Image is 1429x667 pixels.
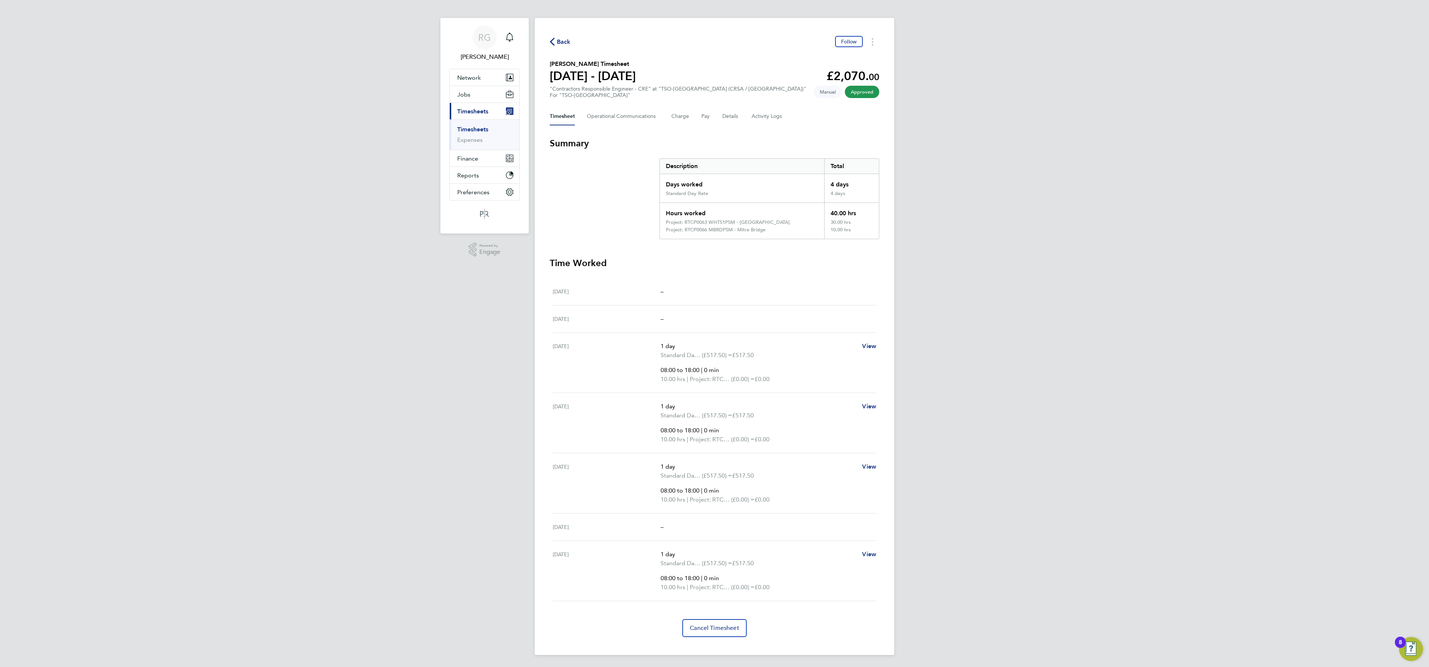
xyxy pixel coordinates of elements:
[553,402,661,444] div: [DATE]
[755,375,770,383] span: £0.00
[862,342,876,351] a: View
[824,203,879,219] div: 40.00 hrs
[862,342,876,350] span: View
[661,575,700,582] span: 08:00 to 18:00
[661,550,856,559] p: 1 day
[450,167,519,183] button: Reports
[661,436,685,443] span: 10.00 hrs
[732,412,754,419] span: £517.50
[449,25,520,61] a: RG[PERSON_NAME]
[755,436,770,443] span: £0.00
[457,91,470,98] span: Jobs
[553,314,661,323] div: [DATE]
[660,174,824,191] div: Days worked
[553,462,661,504] div: [DATE]
[824,159,879,174] div: Total
[722,107,740,125] button: Details
[666,219,790,225] div: Project: RTCP0063 WHTS1PSM - [GEOGRAPHIC_DATA]
[666,227,765,233] div: Project: RTCP0066 MBRDPSM - Mitre Bridge
[469,243,501,257] a: Powered byEngage
[731,584,755,591] span: (£0.00) =
[553,550,661,592] div: [DATE]
[704,427,719,434] span: 0 min
[704,575,719,582] span: 0 min
[704,487,719,494] span: 0 min
[752,107,783,125] button: Activity Logs
[550,60,636,68] h2: [PERSON_NAME] Timesheet
[449,52,520,61] span: Raluca Gavris
[869,71,879,82] span: 00
[1399,642,1402,652] div: 8
[701,575,703,582] span: |
[841,38,857,45] span: Follow
[457,74,481,81] span: Network
[661,559,702,568] span: Standard Day Rate
[814,86,842,98] span: This timesheet was manually created.
[824,174,879,191] div: 4 days
[704,366,719,374] span: 0 min
[690,583,731,592] span: Project: RTCP0066 MBRDPSM - Mitre Bridge
[661,375,685,383] span: 10.00 hrs
[732,560,754,567] span: £517.50
[661,411,702,420] span: Standard Day Rate
[550,137,879,637] section: Timesheet
[479,249,500,255] span: Engage
[687,496,688,503] span: |
[661,402,856,411] p: 1 day
[702,560,732,567] span: (£517.50) =
[450,150,519,167] button: Finance
[550,68,636,83] h1: [DATE] - [DATE]
[687,436,688,443] span: |
[661,487,700,494] span: 08:00 to 18:00
[701,487,703,494] span: |
[449,208,520,220] a: Go to home page
[755,496,770,503] span: £0.00
[660,159,824,174] div: Description
[661,342,856,351] p: 1 day
[457,108,488,115] span: Timesheets
[450,86,519,103] button: Jobs
[687,375,688,383] span: |
[553,523,661,532] div: [DATE]
[690,495,731,504] span: Project: RTCP0063 WHTS1PSM - [GEOGRAPHIC_DATA]
[755,584,770,591] span: £0.00
[824,191,879,202] div: 4 days
[824,219,879,227] div: 30.00 hrs
[457,155,478,162] span: Finance
[690,435,731,444] span: Project: RTCP0063 WHTS1PSM - [GEOGRAPHIC_DATA]
[457,136,483,143] a: Expenses
[862,463,876,470] span: View
[687,584,688,591] span: |
[866,36,879,48] button: Timesheets Menu
[862,550,876,559] a: View
[701,366,703,374] span: |
[479,243,500,249] span: Powered by
[553,287,661,296] div: [DATE]
[661,496,685,503] span: 10.00 hrs
[661,471,702,480] span: Standard Day Rate
[440,18,529,234] nav: Main navigation
[835,36,863,47] button: Follow
[690,375,731,384] span: Project: RTCP0063 WHTS1PSM - [GEOGRAPHIC_DATA]
[666,191,708,197] div: Standard Day Rate
[732,472,754,479] span: £517.50
[731,496,755,503] span: (£0.00) =
[661,462,856,471] p: 1 day
[450,103,519,119] button: Timesheets
[701,107,710,125] button: Pay
[732,351,754,359] span: £517.50
[550,37,571,46] button: Back
[550,107,575,125] button: Timesheet
[845,86,879,98] span: This timesheet has been approved.
[731,375,755,383] span: (£0.00) =
[659,158,879,239] div: Summary
[661,315,664,322] span: –
[661,584,685,591] span: 10.00 hrs
[457,172,479,179] span: Reports
[450,69,519,86] button: Network
[550,86,806,98] div: "Contractors Responsible Engineer - CRE" at "TSO-[GEOGRAPHIC_DATA] (CRSA / [GEOGRAPHIC_DATA])"
[702,351,732,359] span: (£517.50) =
[661,366,700,374] span: 08:00 to 18:00
[1399,637,1423,661] button: Open Resource Center, 8 new notifications
[450,119,519,150] div: Timesheets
